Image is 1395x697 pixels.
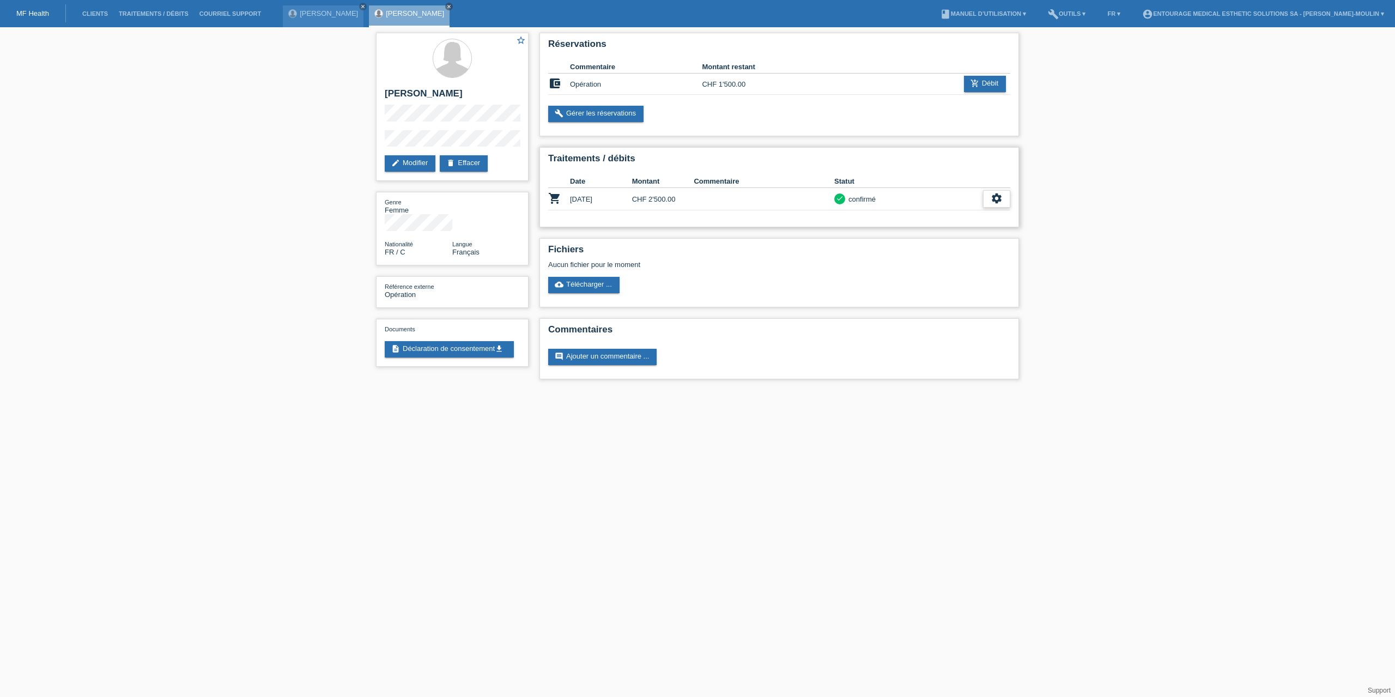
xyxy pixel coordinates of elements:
a: account_circleENTOURAGE Medical Esthetic Solutions SA - [PERSON_NAME]-Moulin ▾ [1137,10,1390,17]
th: Montant [632,175,694,188]
i: account_balance_wallet [548,77,561,90]
th: Statut [834,175,983,188]
a: cloud_uploadTélécharger ... [548,277,620,293]
a: [PERSON_NAME] [300,9,358,17]
h2: Réservations [548,39,1010,55]
i: comment [555,352,563,361]
a: deleteEffacer [440,155,488,172]
i: build [555,109,563,118]
i: close [360,4,366,9]
span: Documents [385,326,415,332]
a: close [359,3,367,10]
h2: [PERSON_NAME] [385,88,520,105]
span: France / C / 31.08.2012 [385,248,405,256]
div: Femme [385,198,452,214]
i: book [940,9,951,20]
td: CHF 2'500.00 [632,188,694,210]
i: get_app [495,344,504,353]
i: cloud_upload [555,280,563,289]
span: Genre [385,199,402,205]
a: buildGérer les réservations [548,106,644,122]
i: account_circle [1142,9,1153,20]
a: commentAjouter un commentaire ... [548,349,657,365]
div: Opération [385,282,452,299]
span: Langue [452,241,472,247]
a: Clients [77,10,113,17]
a: MF Health [16,9,49,17]
i: description [391,344,400,353]
a: Traitements / débits [113,10,194,17]
a: Courriel Support [194,10,266,17]
span: Référence externe [385,283,434,290]
a: Support [1368,687,1391,694]
h2: Commentaires [548,324,1010,341]
a: bookManuel d’utilisation ▾ [935,10,1032,17]
i: star_border [516,35,526,45]
a: FR ▾ [1102,10,1126,17]
div: Aucun fichier pour le moment [548,260,881,269]
h2: Fichiers [548,244,1010,260]
td: Opération [570,74,702,95]
i: close [446,4,452,9]
a: editModifier [385,155,435,172]
td: [DATE] [570,188,632,210]
th: Commentaire [694,175,834,188]
span: Français [452,248,480,256]
i: check [836,195,844,202]
th: Montant restant [702,60,768,74]
div: confirmé [845,193,876,205]
i: delete [446,159,455,167]
i: settings [991,192,1003,204]
a: close [445,3,453,10]
th: Commentaire [570,60,702,74]
th: Date [570,175,632,188]
i: edit [391,159,400,167]
span: Nationalité [385,241,413,247]
td: CHF 1'500.00 [702,74,768,95]
a: star_border [516,35,526,47]
i: build [1048,9,1059,20]
a: descriptionDéclaration de consentementget_app [385,341,514,357]
h2: Traitements / débits [548,153,1010,169]
a: add_shopping_cartDébit [964,76,1006,92]
i: add_shopping_cart [971,79,979,88]
i: POSP00028224 [548,192,561,205]
a: buildOutils ▾ [1042,10,1091,17]
a: [PERSON_NAME] [386,9,444,17]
